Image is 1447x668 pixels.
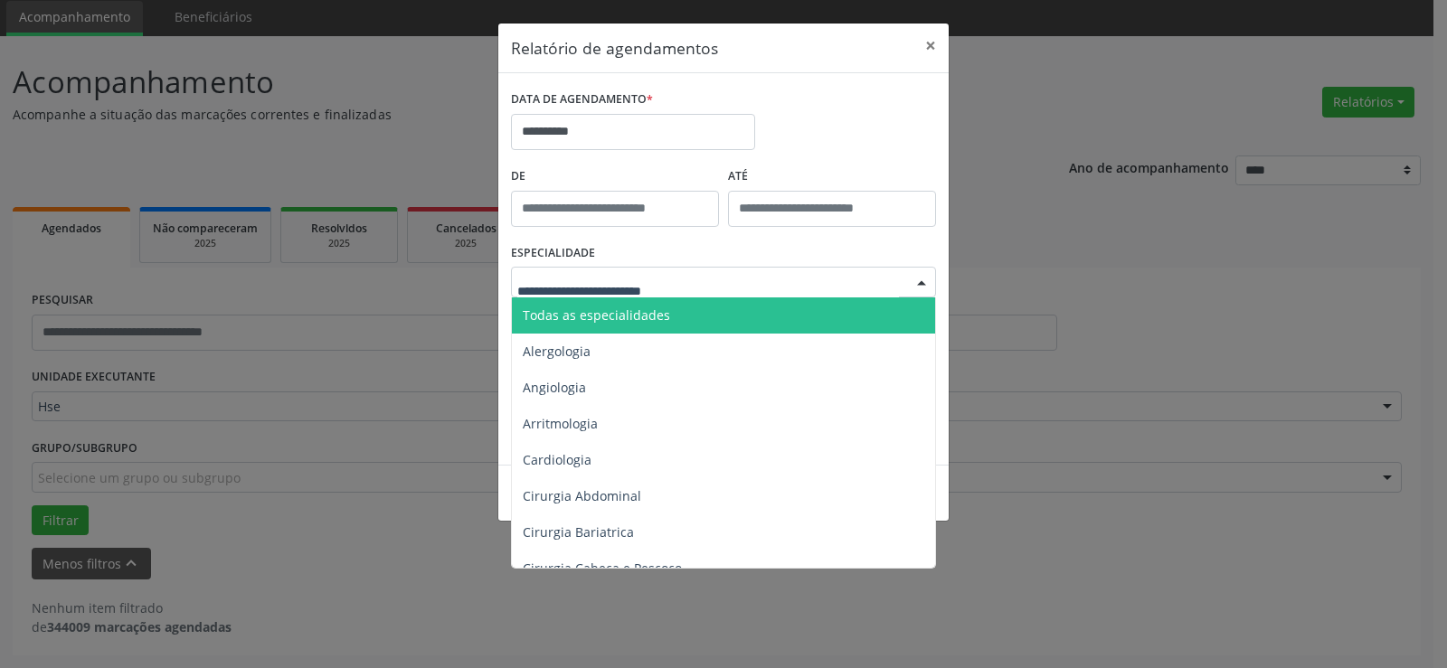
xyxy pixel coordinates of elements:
span: Cirurgia Bariatrica [523,523,634,541]
span: Cirurgia Abdominal [523,487,641,504]
h5: Relatório de agendamentos [511,36,718,60]
span: Todas as especialidades [523,306,670,324]
span: Arritmologia [523,415,598,432]
label: ATÉ [728,163,936,191]
label: De [511,163,719,191]
label: DATA DE AGENDAMENTO [511,86,653,114]
span: Alergologia [523,343,591,360]
label: ESPECIALIDADE [511,240,595,268]
span: Cardiologia [523,451,591,468]
span: Angiologia [523,379,586,396]
span: Cirurgia Cabeça e Pescoço [523,560,682,577]
button: Close [913,24,949,68]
